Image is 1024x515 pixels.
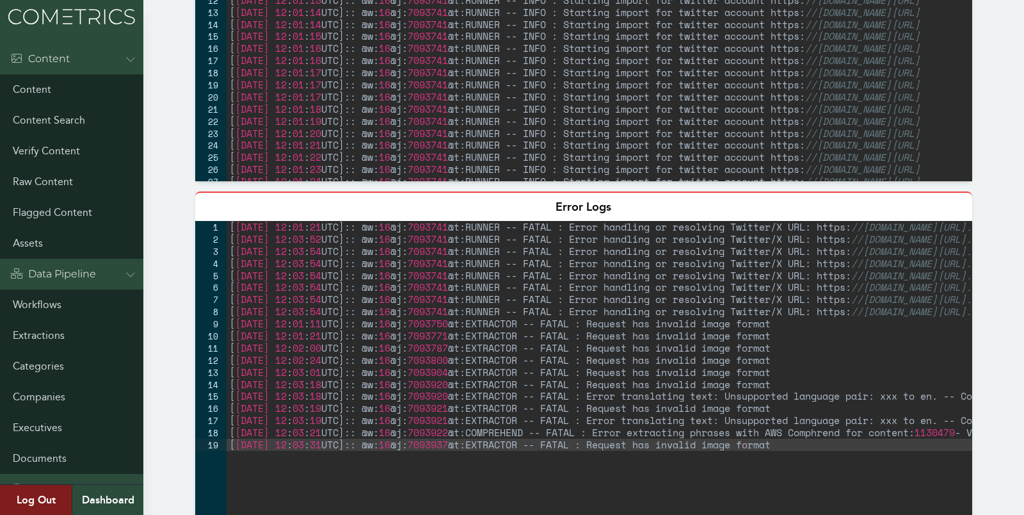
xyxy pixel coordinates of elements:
div: 26 [195,163,227,176]
div: 17 [195,414,227,427]
div: 20 [195,91,227,103]
div: 13 [195,366,227,379]
div: 9 [195,318,227,330]
div: Data Pipeline [10,266,96,282]
div: 6 [195,281,227,293]
div: 16 [195,402,227,414]
div: 14 [195,19,227,31]
div: 13 [195,6,227,19]
div: 18 [195,67,227,79]
div: 11 [195,342,227,354]
div: 27 [195,176,227,188]
div: 8 [195,306,227,318]
div: 23 [195,127,227,140]
div: 4 [195,257,227,270]
div: 10 [195,330,227,342]
div: 14 [195,379,227,391]
div: 21 [195,103,227,115]
div: Error Logs [195,192,972,221]
div: 1 [195,221,227,233]
div: 15 [195,30,227,42]
div: 19 [195,79,227,91]
div: 24 [195,139,227,151]
div: 25 [195,151,227,163]
div: Content [10,51,70,67]
div: 12 [195,354,227,366]
div: 19 [195,439,227,451]
a: Dashboard [72,485,143,515]
div: 2 [195,233,227,245]
div: 3 [195,245,227,257]
div: Admin [10,482,63,497]
div: 7 [195,293,227,306]
div: 17 [195,54,227,67]
div: 18 [195,427,227,439]
div: 5 [195,270,227,282]
div: 22 [195,115,227,127]
div: 15 [195,390,227,402]
div: 16 [195,42,227,54]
